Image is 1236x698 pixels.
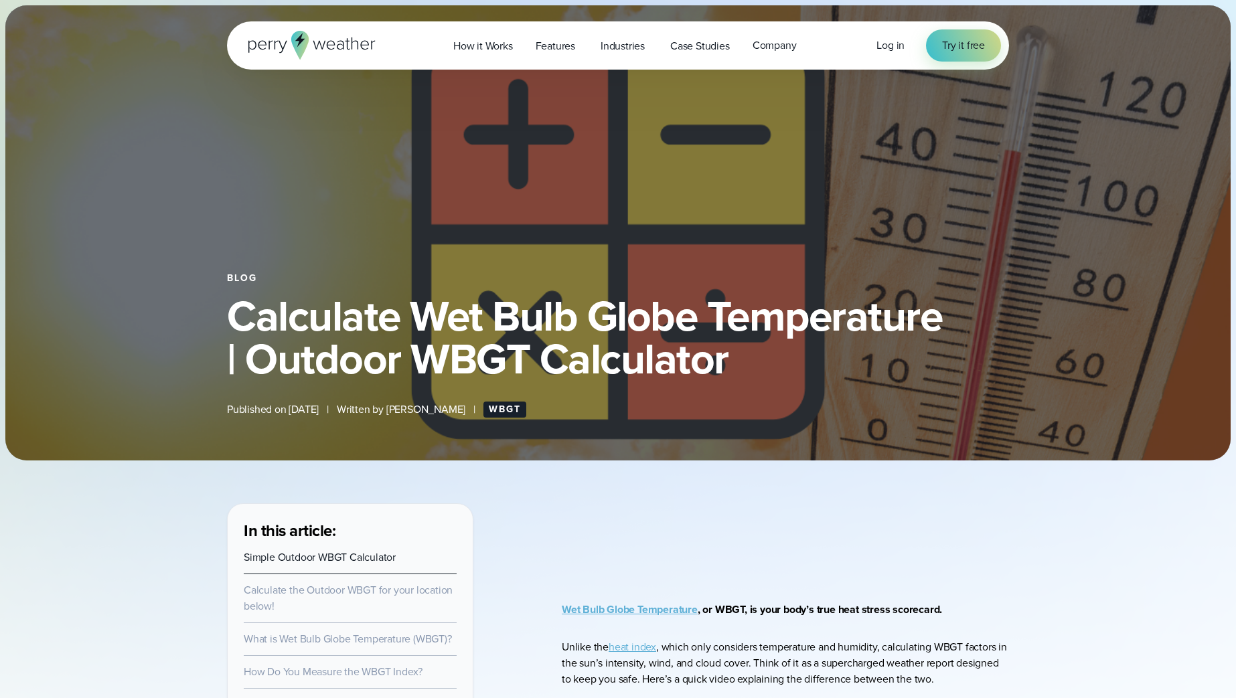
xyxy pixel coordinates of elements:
span: Case Studies [670,38,730,54]
a: heat index [609,639,656,655]
span: How it Works [453,38,513,54]
a: Wet Bulb Globe Temperature [562,602,698,617]
a: What is Wet Bulb Globe Temperature (WBGT)? [244,631,452,646]
p: Unlike the , which only considers temperature and humidity, calculating WBGT factors in the sun’s... [562,639,1009,687]
a: Log in [876,37,905,54]
a: How it Works [442,32,524,60]
span: Industries [601,38,645,54]
a: Case Studies [659,32,741,60]
a: WBGT [483,402,526,418]
a: How Do You Measure the WBGT Index? [244,664,422,679]
a: Simple Outdoor WBGT Calculator [244,549,396,565]
span: Try it free [942,37,985,54]
span: Company [753,37,797,54]
span: | [327,402,329,418]
h3: In this article: [244,520,457,541]
iframe: WBGT Explained: Listen as we break down all you need to know about WBGT Video [601,503,970,559]
div: Blog [227,273,1009,284]
span: Log in [876,37,905,53]
span: Published on [DATE] [227,402,319,418]
strong: , or WBGT, is your body’s true heat stress scorecard. [562,602,942,617]
span: | [473,402,475,418]
a: Try it free [926,29,1001,62]
span: Written by [PERSON_NAME] [337,402,465,418]
span: Features [536,38,575,54]
h1: Calculate Wet Bulb Globe Temperature | Outdoor WBGT Calculator [227,294,1009,380]
a: Calculate the Outdoor WBGT for your location below! [244,582,453,614]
